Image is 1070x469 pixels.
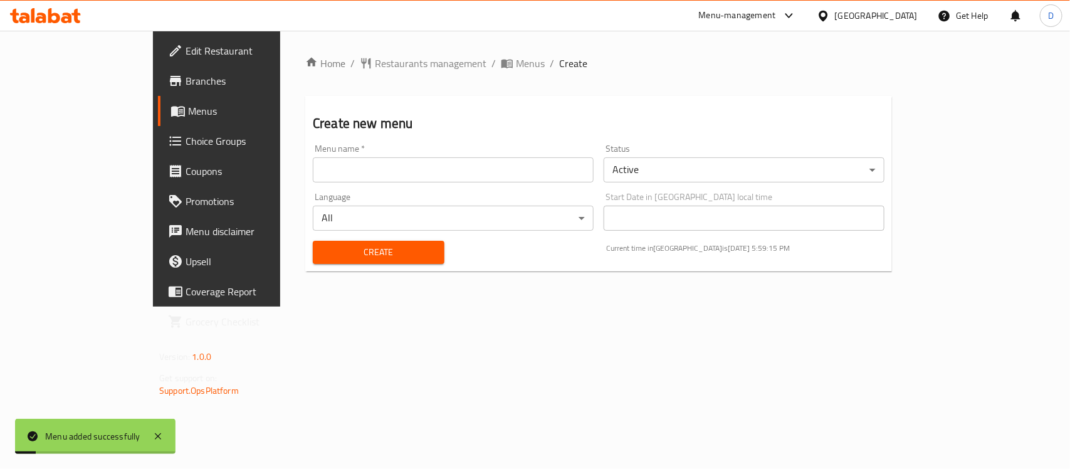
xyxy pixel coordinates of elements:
span: Menu disclaimer [186,224,322,239]
span: Get support on: [159,370,217,386]
p: Current time in [GEOGRAPHIC_DATA] is [DATE] 5:59:15 PM [606,243,884,254]
span: Grocery Checklist [186,314,322,329]
a: Menus [501,56,545,71]
a: Menus [158,96,332,126]
span: Version: [159,349,190,365]
a: Coverage Report [158,277,332,307]
div: Active [604,157,884,182]
div: [GEOGRAPHIC_DATA] [835,9,918,23]
a: Edit Restaurant [158,36,332,66]
a: Promotions [158,186,332,216]
span: Upsell [186,254,322,269]
span: Coupons [186,164,322,179]
a: Upsell [158,246,332,277]
h2: Create new menu [313,114,884,133]
span: Coverage Report [186,284,322,299]
span: Menus [188,103,322,119]
a: Restaurants management [360,56,486,71]
li: / [350,56,355,71]
span: Choice Groups [186,134,322,149]
span: Create [323,245,434,260]
a: Menu disclaimer [158,216,332,246]
div: Menu-management [699,8,776,23]
nav: breadcrumb [305,56,892,71]
a: Grocery Checklist [158,307,332,337]
div: All [313,206,594,231]
li: / [491,56,496,71]
a: Support.OpsPlatform [159,382,239,399]
button: Create [313,241,444,264]
span: Create [559,56,587,71]
span: Edit Restaurant [186,43,322,58]
a: Choice Groups [158,126,332,156]
span: Restaurants management [375,56,486,71]
input: Please enter Menu name [313,157,594,182]
span: 1.0.0 [192,349,211,365]
div: Menu added successfully [45,429,140,443]
li: / [550,56,554,71]
a: Branches [158,66,332,96]
span: D [1048,9,1054,23]
span: Menus [516,56,545,71]
span: Branches [186,73,322,88]
a: Coupons [158,156,332,186]
span: Promotions [186,194,322,209]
